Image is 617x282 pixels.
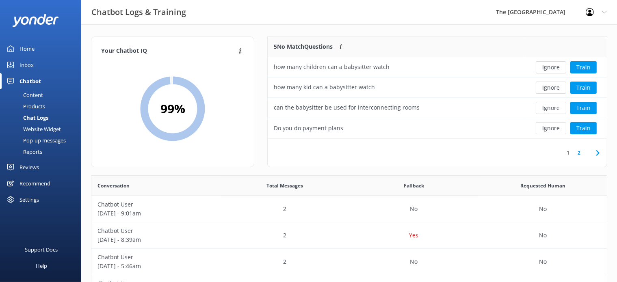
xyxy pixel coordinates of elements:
span: Requested Human [520,182,565,189]
span: Fallback [404,182,424,189]
span: Total Messages [266,182,303,189]
div: row [91,196,607,222]
div: Pop-up messages [5,135,66,146]
h4: Your Chatbot IQ [101,47,236,56]
div: how many kid can a babysitter watch [274,83,375,92]
button: Train [570,122,597,134]
div: Reviews [19,159,39,175]
button: Train [570,82,597,94]
button: Ignore [536,102,566,114]
div: Inbox [19,57,34,73]
div: row [268,77,607,98]
div: Chatbot [19,73,41,89]
p: 5 No Match Questions [274,42,333,51]
div: Website Widget [5,123,61,135]
a: Chat Logs [5,112,81,123]
p: Chatbot User [97,253,214,262]
p: 2 [283,205,286,213]
button: Ignore [536,61,566,73]
div: Chat Logs [5,112,48,123]
p: No [410,205,418,213]
div: row [91,249,607,275]
div: row [268,98,607,118]
h3: Chatbot Logs & Training [91,6,186,19]
p: Chatbot User [97,200,214,209]
a: Products [5,101,81,112]
button: Ignore [536,82,566,94]
div: Do you do payment plans [274,124,343,133]
div: Help [36,258,47,274]
button: Ignore [536,122,566,134]
p: 2 [283,257,286,266]
p: [DATE] - 8:39am [97,235,214,244]
a: 1 [563,149,574,157]
div: how many children can a babysitter watch [274,62,390,71]
div: Content [5,89,43,101]
p: [DATE] - 5:46am [97,262,214,271]
button: Train [570,102,597,114]
a: Website Widget [5,123,81,135]
span: Conversation [97,182,130,189]
a: Content [5,89,81,101]
div: Home [19,41,35,57]
p: No [539,257,547,266]
div: Recommend [19,175,50,192]
a: 2 [574,149,585,157]
p: Yes [409,231,418,240]
div: Reports [5,146,42,157]
img: yonder-white-logo.png [12,14,59,27]
h2: 99 % [160,99,185,118]
button: Train [570,61,597,73]
div: Support Docs [25,241,58,258]
p: 2 [283,231,286,240]
div: grid [268,57,607,138]
a: Reports [5,146,81,157]
a: Pop-up messages [5,135,81,146]
div: row [268,57,607,77]
p: No [410,257,418,266]
p: Chatbot User [97,226,214,235]
div: row [268,118,607,138]
p: [DATE] - 9:01am [97,209,214,218]
div: row [91,222,607,249]
div: Products [5,101,45,112]
p: No [539,231,547,240]
p: No [539,205,547,213]
div: can the babysitter be used for interconnecting rooms [274,103,420,112]
div: Settings [19,192,39,208]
